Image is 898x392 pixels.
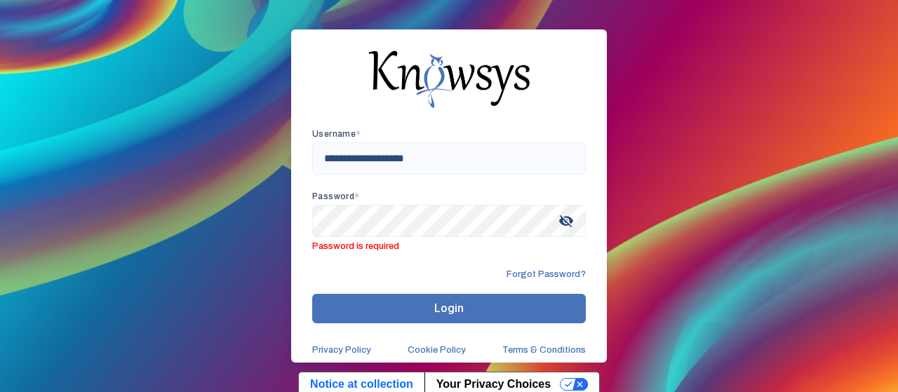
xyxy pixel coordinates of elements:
app-required-indication: Password [312,191,360,201]
span: Forgot Password? [507,269,586,280]
button: Login [312,294,586,323]
span: visibility_off [554,208,579,234]
a: Terms & Conditions [502,344,586,356]
span: Login [434,302,464,315]
app-required-indication: Username [312,129,361,139]
a: Cookie Policy [408,344,466,356]
img: knowsys-logo.png [368,50,530,108]
span: Password is required [312,237,586,252]
a: Privacy Policy [312,344,371,356]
